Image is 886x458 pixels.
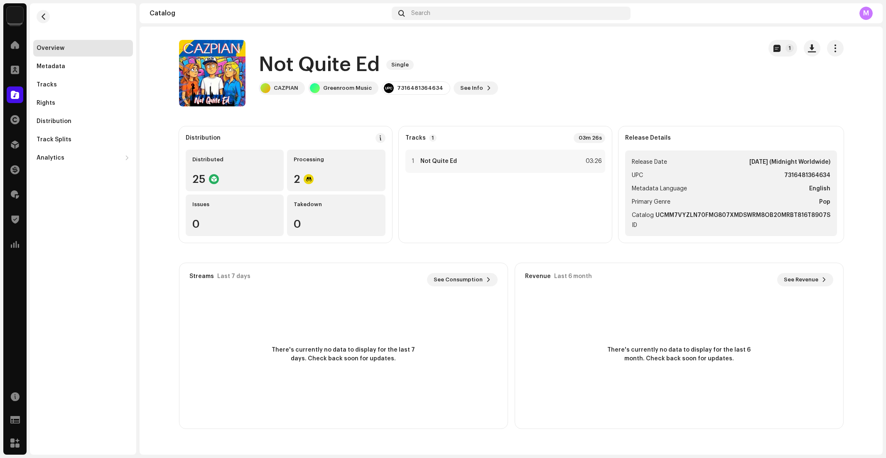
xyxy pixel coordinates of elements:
[397,85,443,91] div: 7316481364634
[460,80,483,96] span: See Info
[859,7,873,20] div: M
[259,52,380,78] h1: Not Quite Ed
[777,273,833,286] button: See Revenue
[632,197,670,207] span: Primary Genre
[189,273,214,280] div: Streams
[33,131,133,148] re-m-nav-item: Track Splits
[33,113,133,130] re-m-nav-item: Distribution
[584,156,602,166] div: 03:26
[405,135,426,141] strong: Tracks
[186,135,221,141] div: Distribution
[429,134,437,142] p-badge: 1
[37,81,57,88] div: Tracks
[427,273,498,286] button: See Consumption
[33,76,133,93] re-m-nav-item: Tracks
[632,170,643,180] span: UPC
[37,136,71,143] div: Track Splits
[192,201,277,208] div: Issues
[37,100,55,106] div: Rights
[420,158,457,165] strong: Not Quite Ed
[7,7,23,23] img: 3491ec98-3e77-43e0-b3a0-a76889c0e026
[323,85,372,91] div: Greenroom Music
[454,81,498,95] button: See Info
[269,346,418,363] span: There's currently no data to display for the last 7 days. Check back soon for updates.
[785,44,794,52] p-badge: 1
[37,45,64,52] div: Overview
[150,10,388,17] div: Catalog
[819,197,830,207] strong: Pop
[809,184,830,194] strong: English
[632,210,654,230] span: Catalog ID
[274,85,298,91] div: CAZPIAN
[525,273,551,280] div: Revenue
[574,133,605,143] div: 03m 26s
[655,210,830,230] strong: UCMM7VYZLN70FMG807XMDSWRM8OB20MRBT816T8907S
[604,346,754,363] span: There's currently no data to display for the last 6 month. Check back soon for updates.
[434,271,483,288] span: See Consumption
[33,40,133,57] re-m-nav-item: Overview
[192,156,277,163] div: Distributed
[632,184,687,194] span: Metadata Language
[217,273,250,280] div: Last 7 days
[768,40,797,57] button: 1
[33,150,133,166] re-m-nav-dropdown: Analytics
[37,63,65,70] div: Metadata
[632,157,667,167] span: Release Date
[294,201,379,208] div: Takedown
[294,156,379,163] div: Processing
[554,273,592,280] div: Last 6 month
[33,58,133,75] re-m-nav-item: Metadata
[386,60,414,70] span: Single
[37,155,64,161] div: Analytics
[33,95,133,111] re-m-nav-item: Rights
[784,170,830,180] strong: 7316481364634
[625,135,671,141] strong: Release Details
[749,157,830,167] strong: [DATE] (Midnight Worldwide)
[411,10,430,17] span: Search
[784,271,818,288] span: See Revenue
[37,118,71,125] div: Distribution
